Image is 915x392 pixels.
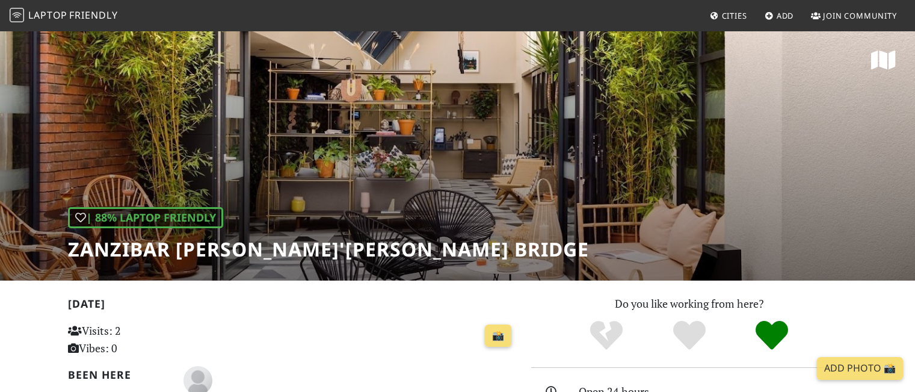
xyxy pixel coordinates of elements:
div: No [565,319,648,352]
a: 📸 [485,325,511,347]
a: Cities [705,5,752,26]
p: Do you like working from here? [531,295,848,313]
div: Yes [648,319,731,352]
div: | 88% Laptop Friendly [68,207,223,228]
div: Definitely! [730,319,813,352]
span: Add [777,10,794,21]
span: Friendly [69,8,117,22]
a: Add [760,5,799,26]
span: Join Community [823,10,897,21]
img: LaptopFriendly [10,8,24,22]
span: Cities [722,10,747,21]
h2: [DATE] [68,297,517,315]
h1: Zanzibar [PERSON_NAME]'[PERSON_NAME] Bridge [68,238,589,261]
a: Add Photo 📸 [817,357,903,380]
p: Visits: 2 Vibes: 0 [68,322,208,357]
h2: Been here [68,369,170,381]
a: LaptopFriendly LaptopFriendly [10,5,118,26]
a: Join Community [806,5,902,26]
span: Laptop [28,8,67,22]
span: F C [183,372,212,387]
